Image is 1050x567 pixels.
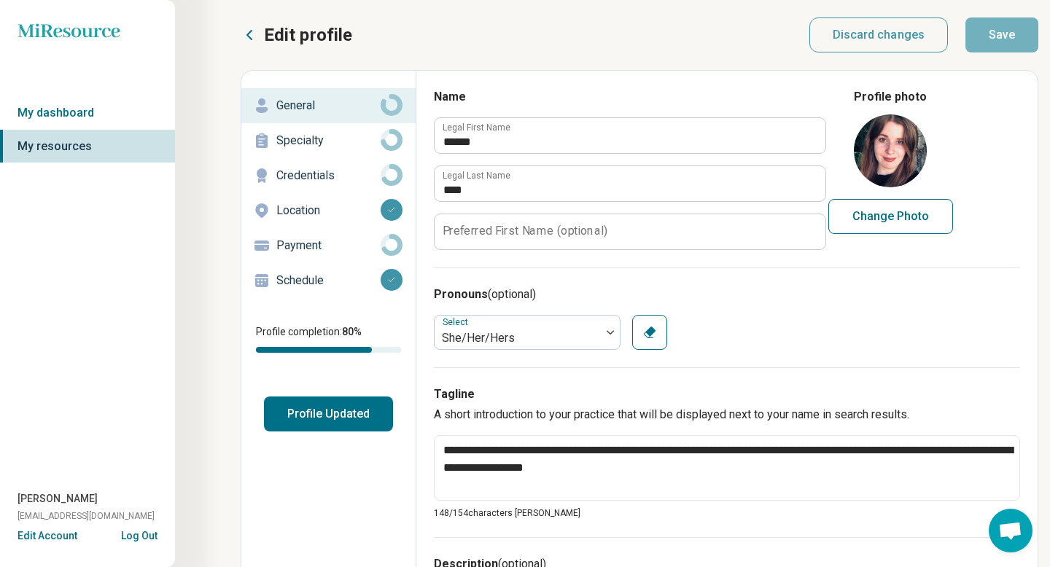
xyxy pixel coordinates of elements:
[443,225,607,237] label: Preferred First Name (optional)
[241,316,416,361] div: Profile completion:
[276,97,381,114] p: General
[854,88,927,106] legend: Profile photo
[434,507,1020,520] p: 148/ 154 characters [PERSON_NAME]
[264,23,352,47] p: Edit profile
[828,199,953,234] button: Change Photo
[276,202,381,219] p: Location
[241,88,416,123] a: General
[854,114,927,187] img: avatar image
[809,17,949,52] button: Discard changes
[342,326,362,337] span: 80 %
[488,287,536,301] span: (optional)
[17,509,155,523] span: [EMAIL_ADDRESS][DOMAIN_NAME]
[965,17,1038,52] button: Save
[17,491,98,507] span: [PERSON_NAME]
[434,286,1020,303] h3: Pronouns
[434,406,1020,423] p: A short introduction to your practice that will be displayed next to your name in search results.
[443,317,471,327] label: Select
[241,23,352,47] button: Edit profile
[241,193,416,228] a: Location
[443,171,510,180] label: Legal Last Name
[276,167,381,184] p: Credentials
[264,396,393,431] button: Profile Updated
[276,132,381,149] p: Specialty
[434,386,1020,403] h3: Tagline
[434,88,825,106] h3: Name
[17,528,77,544] button: Edit Account
[241,263,416,298] a: Schedule
[256,347,401,353] div: Profile completion
[989,509,1032,552] a: Open chat
[241,123,416,158] a: Specialty
[121,528,157,540] button: Log Out
[442,329,594,347] div: She/Her/Hers
[443,123,510,132] label: Legal First Name
[276,272,381,289] p: Schedule
[241,158,416,193] a: Credentials
[276,237,381,254] p: Payment
[241,228,416,263] a: Payment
